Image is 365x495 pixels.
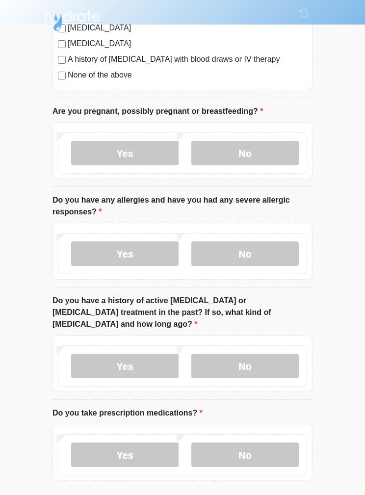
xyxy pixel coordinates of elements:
label: Are you pregnant, possibly pregnant or breastfeeding? [52,106,263,118]
label: Yes [71,141,179,166]
label: No [191,443,299,468]
label: [MEDICAL_DATA] [68,38,307,50]
label: No [191,354,299,379]
label: Yes [71,443,179,468]
label: Do you have any allergies and have you had any severe allergic responses? [52,195,313,218]
label: No [191,242,299,266]
label: Do you have a history of active [MEDICAL_DATA] or [MEDICAL_DATA] treatment in the past? If so, wh... [52,295,313,331]
label: Yes [71,354,179,379]
label: A history of [MEDICAL_DATA] with blood draws or IV therapy [68,54,307,66]
label: None of the above [68,70,307,81]
input: A history of [MEDICAL_DATA] with blood draws or IV therapy [58,56,66,64]
img: Hydrate IV Bar - Flagstaff Logo [43,7,102,32]
input: [MEDICAL_DATA] [58,41,66,49]
label: Yes [71,242,179,266]
input: None of the above [58,72,66,80]
label: No [191,141,299,166]
label: Do you take prescription medications? [52,408,203,419]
